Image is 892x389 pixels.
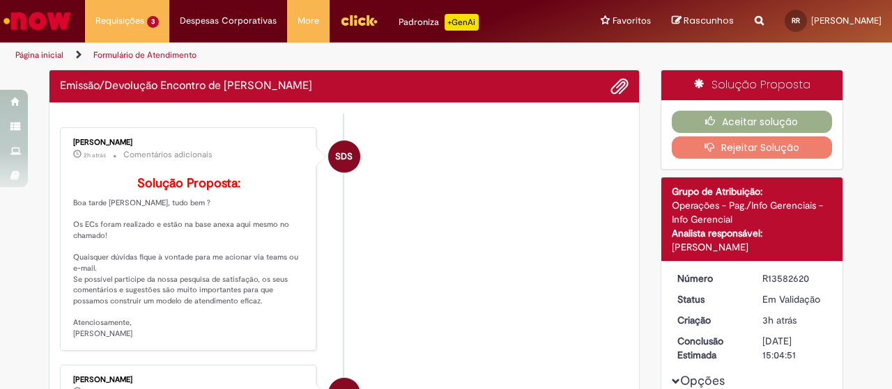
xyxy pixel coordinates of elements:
div: [DATE] 15:04:51 [762,334,827,362]
b: Solução Proposta: [137,175,240,191]
button: Rejeitar Solução [672,136,833,159]
time: 30/09/2025 16:04:47 [762,314,797,326]
div: [PERSON_NAME] [73,138,305,147]
dt: Número [667,271,753,285]
ul: Trilhas de página [10,42,584,68]
span: 2h atrás [84,151,106,159]
span: Requisições [95,14,144,28]
p: +GenAi [445,14,479,31]
div: [PERSON_NAME] [73,376,305,384]
dt: Conclusão Estimada [667,334,753,362]
div: Analista responsável: [672,226,833,240]
img: ServiceNow [1,7,73,35]
a: Rascunhos [672,15,734,28]
div: Solução Proposta [661,70,843,100]
span: SDS [335,140,353,173]
span: Rascunhos [684,14,734,27]
div: Operações - Pag./Info Gerenciais - Info Gerencial [672,198,833,226]
span: More [298,14,319,28]
div: Grupo de Atribuição: [672,184,833,198]
span: Favoritos [613,14,651,28]
p: Boa tarde [PERSON_NAME], tudo bem ? Os ECs foram realizado e estão na base anexa aqui mesmo no ch... [73,177,305,340]
span: [PERSON_NAME] [811,15,882,26]
span: Despesas Corporativas [180,14,277,28]
div: 30/09/2025 16:04:47 [762,313,827,327]
img: click_logo_yellow_360x200.png [340,10,378,31]
a: Página inicial [15,49,63,61]
h2: Emissão/Devolução Encontro de Contas Fornecedor Histórico de tíquete [60,80,312,93]
div: [PERSON_NAME] [672,240,833,254]
a: Formulário de Atendimento [93,49,197,61]
div: Padroniza [399,14,479,31]
div: Sabrina Da Silva Oliveira [328,141,360,173]
div: Em Validação [762,292,827,306]
span: RR [792,16,800,25]
dt: Criação [667,313,753,327]
button: Aceitar solução [672,111,833,133]
span: 3 [147,16,159,28]
time: 30/09/2025 17:04:31 [84,151,106,159]
button: Adicionar anexos [610,77,629,95]
dt: Status [667,292,753,306]
div: R13582620 [762,271,827,285]
small: Comentários adicionais [123,149,213,161]
span: 3h atrás [762,314,797,326]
